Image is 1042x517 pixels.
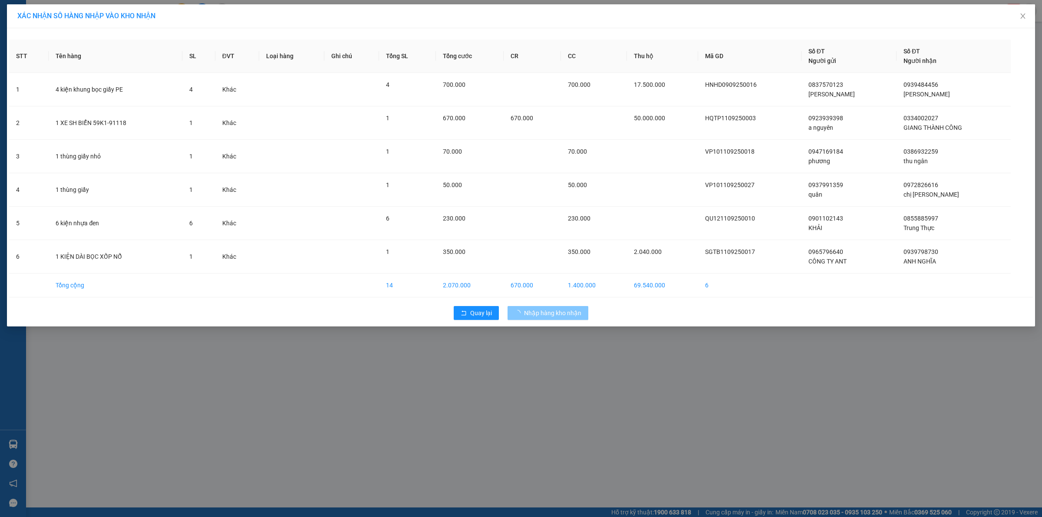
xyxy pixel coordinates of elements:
[9,240,49,273] td: 6
[808,57,836,64] span: Người gửi
[634,81,665,88] span: 17.500.000
[705,115,756,122] span: HQTP1109250003
[808,191,822,198] span: quân
[808,81,843,88] span: 0837570123
[49,140,182,173] td: 1 thùng giấy nhỏ
[904,124,962,131] span: GIANG THÀNH CÔNG
[514,310,524,316] span: loading
[386,181,389,188] span: 1
[705,148,755,155] span: VP101109250018
[443,248,465,255] span: 350.000
[568,215,590,222] span: 230.000
[808,181,843,188] span: 0937991359
[386,148,389,155] span: 1
[904,258,936,265] span: ANH NGHĨA
[561,273,627,297] td: 1.400.000
[568,181,587,188] span: 50.000
[189,253,193,260] span: 1
[904,215,938,222] span: 0855885997
[808,91,855,98] span: [PERSON_NAME]
[634,248,662,255] span: 2.040.000
[705,81,757,88] span: HNHD0909250016
[504,273,561,297] td: 670.000
[808,158,830,165] span: phương
[436,40,504,73] th: Tổng cước
[189,153,193,160] span: 1
[9,106,49,140] td: 2
[189,220,193,227] span: 6
[9,207,49,240] td: 5
[808,258,847,265] span: CÔNG TY ANT
[379,273,436,297] td: 14
[634,115,665,122] span: 50.000.000
[189,86,193,93] span: 4
[808,248,843,255] span: 0965796640
[189,119,193,126] span: 1
[386,215,389,222] span: 6
[443,215,465,222] span: 230.000
[215,73,259,106] td: Khác
[808,48,825,55] span: Số ĐT
[9,140,49,173] td: 3
[443,148,462,155] span: 70.000
[705,181,755,188] span: VP101109250027
[1019,13,1026,20] span: close
[698,273,801,297] td: 6
[561,40,627,73] th: CC
[215,207,259,240] td: Khác
[904,158,928,165] span: thu ngân
[215,173,259,207] td: Khác
[454,306,499,320] button: rollbackQuay lại
[508,306,588,320] button: Nhập hàng kho nhận
[470,308,492,318] span: Quay lại
[9,40,49,73] th: STT
[9,173,49,207] td: 4
[808,124,833,131] span: a nguyên
[49,273,182,297] td: Tổng cộng
[568,81,590,88] span: 700.000
[215,140,259,173] td: Khác
[568,248,590,255] span: 350.000
[379,40,436,73] th: Tổng SL
[904,57,936,64] span: Người nhận
[215,40,259,73] th: ĐVT
[705,248,755,255] span: SGTB1109250017
[461,310,467,317] span: rollback
[49,106,182,140] td: 1 XE SH BIỂN 59K1-91118
[443,81,465,88] span: 700.000
[504,40,561,73] th: CR
[904,81,938,88] span: 0939484456
[705,215,755,222] span: QU121109250010
[808,224,822,231] span: KHẢI
[182,40,215,73] th: SL
[49,173,182,207] td: 1 thùng giấy
[49,40,182,73] th: Tên hàng
[698,40,801,73] th: Mã GD
[436,273,504,297] td: 2.070.000
[1011,4,1035,29] button: Close
[49,207,182,240] td: 6 kiện nhựa đen
[49,73,182,106] td: 4 kiện khung bọc giấy PE
[627,273,698,297] td: 69.540.000
[215,106,259,140] td: Khác
[324,40,379,73] th: Ghi chú
[808,215,843,222] span: 0901102143
[386,248,389,255] span: 1
[189,186,193,193] span: 1
[386,81,389,88] span: 4
[524,308,581,318] span: Nhập hàng kho nhận
[904,91,950,98] span: [PERSON_NAME]
[904,181,938,188] span: 0972826616
[808,115,843,122] span: 0923939398
[386,115,389,122] span: 1
[9,73,49,106] td: 1
[259,40,324,73] th: Loại hàng
[443,115,465,122] span: 670.000
[627,40,698,73] th: Thu hộ
[511,115,533,122] span: 670.000
[904,115,938,122] span: 0334002027
[904,248,938,255] span: 0939798730
[904,148,938,155] span: 0386932259
[568,148,587,155] span: 70.000
[443,181,462,188] span: 50.000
